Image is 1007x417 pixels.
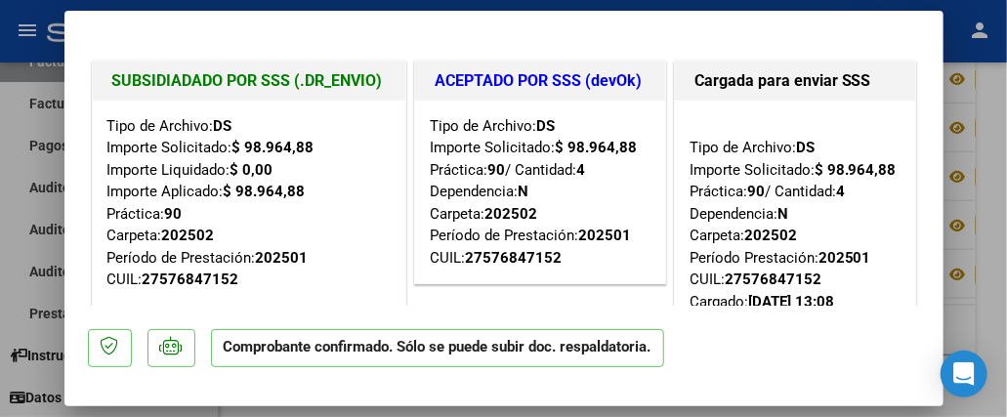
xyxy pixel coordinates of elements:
div: 27576847152 [725,269,821,291]
strong: $ 98.964,88 [232,139,315,156]
strong: 4 [576,161,585,179]
div: Tipo de Archivo: Importe Solicitado: Práctica: / Cantidad: Dependencia: Carpeta: Período Prestaci... [690,115,901,313]
strong: $ 98.964,88 [815,161,897,179]
strong: DS [796,139,815,156]
div: Open Intercom Messenger [941,351,987,397]
strong: DS [214,117,232,135]
div: 27576847152 [465,247,562,270]
strong: 4 [836,183,845,200]
strong: N [777,205,788,223]
strong: 90 [487,161,505,179]
strong: 202501 [578,227,631,244]
strong: DS [536,117,555,135]
strong: 202502 [162,227,215,244]
strong: 90 [747,183,765,200]
h1: Cargada para enviar SSS [694,69,896,93]
strong: 90 [165,205,183,223]
h1: SUBSIDIADADO POR SSS (.DR_ENVIO) [112,69,387,93]
strong: 202502 [744,227,797,244]
strong: $ 98.964,88 [555,139,637,156]
strong: $ 0,00 [231,161,273,179]
strong: $ 98.964,88 [224,183,306,200]
strong: 202501 [256,249,309,267]
strong: N [518,183,528,200]
strong: 202501 [818,249,871,267]
strong: 202502 [484,205,537,223]
div: 27576847152 [143,269,239,291]
div: Tipo de Archivo: Importe Solicitado: Práctica: / Cantidad: Dependencia: Carpeta: Período de Prest... [430,115,650,270]
strong: [DATE] 13:08 [748,293,834,311]
h1: ACEPTADO POR SSS (devOk) [435,69,646,93]
p: Comprobante confirmado. Sólo se puede subir doc. respaldatoria. [211,329,664,367]
div: Tipo de Archivo: Importe Solicitado: Importe Liquidado: Importe Aplicado: Práctica: Carpeta: Perí... [107,115,392,291]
